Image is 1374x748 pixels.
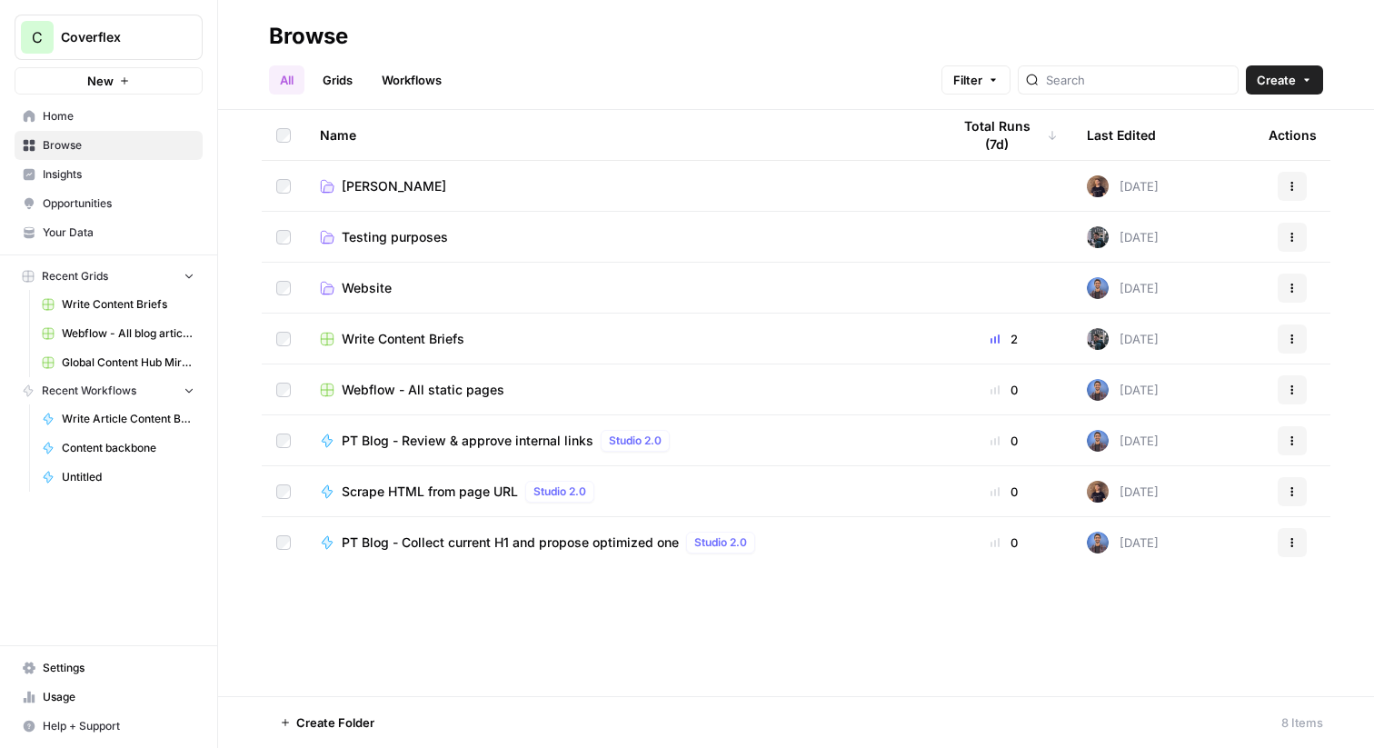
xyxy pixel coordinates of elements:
[15,160,203,189] a: Insights
[15,653,203,683] a: Settings
[42,268,108,284] span: Recent Grids
[62,354,194,371] span: Global Content Hub Mirror
[15,67,203,95] button: New
[34,290,203,319] a: Write Content Briefs
[43,660,194,676] span: Settings
[1246,65,1323,95] button: Create
[320,430,921,452] a: PT Blog - Review & approve internal linksStudio 2.0
[694,534,747,551] span: Studio 2.0
[951,534,1058,552] div: 0
[1257,71,1296,89] span: Create
[34,319,203,348] a: Webflow - All blog articles
[342,381,504,399] span: Webflow - All static pages
[951,330,1058,348] div: 2
[62,325,194,342] span: Webflow - All blog articles
[1087,175,1109,197] img: 7xa9tdg7y5de3echfrwk6h65x935
[320,532,921,554] a: PT Blog - Collect current H1 and propose optimized oneStudio 2.0
[342,279,392,297] span: Website
[941,65,1011,95] button: Filter
[269,65,304,95] a: All
[1087,532,1159,554] div: [DATE]
[87,72,114,90] span: New
[342,330,464,348] span: Write Content Briefs
[1087,175,1159,197] div: [DATE]
[320,481,921,503] a: Scrape HTML from page URLStudio 2.0
[62,440,194,456] span: Content backbone
[320,228,921,246] a: Testing purposes
[320,381,921,399] a: Webflow - All static pages
[43,166,194,183] span: Insights
[342,483,518,501] span: Scrape HTML from page URL
[43,718,194,734] span: Help + Support
[342,177,446,195] span: [PERSON_NAME]
[1269,110,1317,160] div: Actions
[1087,430,1109,452] img: 8dgvl2axcpprs7q7j2jwhl8hudka
[296,713,374,732] span: Create Folder
[1046,71,1230,89] input: Search
[43,137,194,154] span: Browse
[1087,481,1159,503] div: [DATE]
[1087,226,1109,248] img: l1ellhg8ju41tuuk97hhzvf5y60v
[34,348,203,377] a: Global Content Hub Mirror
[1087,277,1109,299] img: 8dgvl2axcpprs7q7j2jwhl8hudka
[1087,430,1159,452] div: [DATE]
[32,26,43,48] span: C
[1087,328,1109,350] img: l1ellhg8ju41tuuk97hhzvf5y60v
[1087,481,1109,503] img: 7xa9tdg7y5de3echfrwk6h65x935
[371,65,453,95] a: Workflows
[61,28,171,46] span: Coverflex
[1087,379,1159,401] div: [DATE]
[951,432,1058,450] div: 0
[43,689,194,705] span: Usage
[1087,328,1159,350] div: [DATE]
[342,534,679,552] span: PT Blog - Collect current H1 and propose optimized one
[34,463,203,492] a: Untitled
[320,279,921,297] a: Website
[15,683,203,712] a: Usage
[15,377,203,404] button: Recent Workflows
[320,330,921,348] a: Write Content Briefs
[15,712,203,741] button: Help + Support
[951,483,1058,501] div: 0
[34,434,203,463] a: Content backbone
[320,110,921,160] div: Name
[15,102,203,131] a: Home
[1087,110,1156,160] div: Last Edited
[609,433,662,449] span: Studio 2.0
[43,108,194,125] span: Home
[62,411,194,427] span: Write Article Content Brief
[320,177,921,195] a: [PERSON_NAME]
[1087,532,1109,554] img: 8dgvl2axcpprs7q7j2jwhl8hudka
[62,296,194,313] span: Write Content Briefs
[43,195,194,212] span: Opportunities
[43,224,194,241] span: Your Data
[42,383,136,399] span: Recent Workflows
[533,484,586,500] span: Studio 2.0
[1087,277,1159,299] div: [DATE]
[269,708,385,737] button: Create Folder
[312,65,363,95] a: Grids
[62,469,194,485] span: Untitled
[15,263,203,290] button: Recent Grids
[269,22,348,51] div: Browse
[15,15,203,60] button: Workspace: Coverflex
[342,228,448,246] span: Testing purposes
[15,189,203,218] a: Opportunities
[951,110,1058,160] div: Total Runs (7d)
[15,218,203,247] a: Your Data
[342,432,593,450] span: PT Blog - Review & approve internal links
[951,381,1058,399] div: 0
[34,404,203,434] a: Write Article Content Brief
[953,71,982,89] span: Filter
[15,131,203,160] a: Browse
[1087,379,1109,401] img: 8dgvl2axcpprs7q7j2jwhl8hudka
[1281,713,1323,732] div: 8 Items
[1087,226,1159,248] div: [DATE]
